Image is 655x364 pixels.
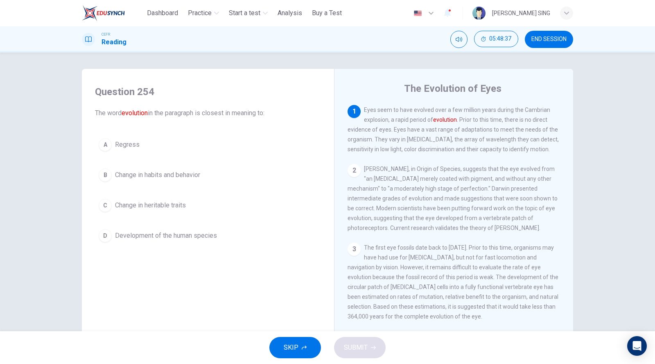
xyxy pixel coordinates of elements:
[348,166,558,231] span: [PERSON_NAME], in Origin of Species, suggests that the eye evolved from "an [MEDICAL_DATA] merely...
[82,5,125,21] img: ELTC logo
[413,10,423,16] img: en
[274,6,305,20] button: Analysis
[95,165,321,185] button: BChange in habits and behavior
[492,8,550,18] div: [PERSON_NAME] SING
[627,336,647,356] div: Open Intercom Messenger
[115,170,200,180] span: Change in habits and behavior
[472,7,486,20] img: Profile picture
[348,244,558,320] span: The first eye fossils date back to [DATE]. Prior to this time, organisms may have had use for [ME...
[474,31,518,47] button: 05:48:37
[99,229,112,242] div: D
[312,8,342,18] span: Buy a Test
[348,243,361,256] div: 3
[95,108,321,118] span: The word in the paragraph is closest in meaning to:
[185,6,222,20] button: Practice
[474,31,518,48] div: Hide
[147,8,178,18] span: Dashboard
[269,337,321,358] button: SKIP
[404,82,501,95] h4: The Evolution of Eyes
[348,164,361,177] div: 2
[82,5,144,21] a: ELTC logo
[95,225,321,246] button: DDevelopment of the human species
[95,85,321,98] h4: Question 254
[115,231,217,241] span: Development of the human species
[99,138,112,151] div: A
[122,109,148,117] font: evolution
[95,134,321,155] button: ARegress
[102,37,126,47] h1: Reading
[99,168,112,182] div: B
[226,6,271,20] button: Start a test
[433,116,457,123] font: evolution
[450,31,468,48] div: Mute
[95,195,321,216] button: CChange in heritable traits
[102,32,110,37] span: CEFR
[348,105,361,118] div: 1
[115,200,186,210] span: Change in heritable traits
[229,8,260,18] span: Start a test
[278,8,302,18] span: Analysis
[531,36,567,43] span: END SESSION
[309,6,345,20] button: Buy a Test
[489,36,511,42] span: 05:48:37
[144,6,181,20] button: Dashboard
[115,140,140,150] span: Regress
[99,199,112,212] div: C
[525,31,573,48] button: END SESSION
[284,342,298,353] span: SKIP
[348,107,559,152] span: Eyes seem to have evolved over a few million years during the Cambrian explosion, a rapid period ...
[188,8,212,18] span: Practice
